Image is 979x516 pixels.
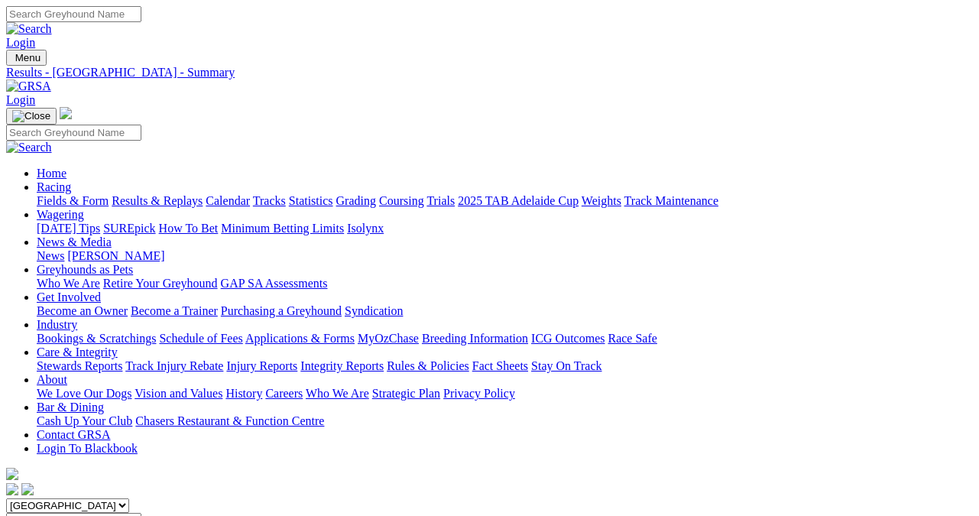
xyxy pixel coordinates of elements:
[37,387,973,401] div: About
[6,50,47,66] button: Toggle navigation
[345,304,403,317] a: Syndication
[37,167,66,180] a: Home
[289,194,333,207] a: Statistics
[37,359,122,372] a: Stewards Reports
[37,194,973,208] div: Racing
[306,387,369,400] a: Who We Are
[379,194,424,207] a: Coursing
[531,359,601,372] a: Stay On Track
[443,387,515,400] a: Privacy Policy
[458,194,579,207] a: 2025 TAB Adelaide Cup
[37,428,110,441] a: Contact GRSA
[159,332,242,345] a: Schedule of Fees
[37,346,118,359] a: Care & Integrity
[37,194,109,207] a: Fields & Form
[582,194,621,207] a: Weights
[125,359,223,372] a: Track Injury Rebate
[6,108,57,125] button: Toggle navigation
[225,387,262,400] a: History
[221,304,342,317] a: Purchasing a Greyhound
[300,359,384,372] a: Integrity Reports
[67,249,164,262] a: [PERSON_NAME]
[358,332,419,345] a: MyOzChase
[37,235,112,248] a: News & Media
[6,6,141,22] input: Search
[253,194,286,207] a: Tracks
[37,277,100,290] a: Who We Are
[37,222,973,235] div: Wagering
[37,401,104,414] a: Bar & Dining
[6,125,141,141] input: Search
[624,194,718,207] a: Track Maintenance
[426,194,455,207] a: Trials
[472,359,528,372] a: Fact Sheets
[103,277,218,290] a: Retire Your Greyhound
[135,387,222,400] a: Vision and Values
[37,277,973,290] div: Greyhounds as Pets
[37,304,973,318] div: Get Involved
[37,373,67,386] a: About
[206,194,250,207] a: Calendar
[37,414,973,428] div: Bar & Dining
[37,290,101,303] a: Get Involved
[245,332,355,345] a: Applications & Forms
[159,222,219,235] a: How To Bet
[37,414,132,427] a: Cash Up Your Club
[226,359,297,372] a: Injury Reports
[131,304,218,317] a: Become a Trainer
[221,222,344,235] a: Minimum Betting Limits
[608,332,656,345] a: Race Safe
[221,277,328,290] a: GAP SA Assessments
[387,359,469,372] a: Rules & Policies
[37,359,973,373] div: Care & Integrity
[6,36,35,49] a: Login
[265,387,303,400] a: Careers
[37,387,131,400] a: We Love Our Dogs
[6,468,18,480] img: logo-grsa-white.png
[37,332,973,346] div: Industry
[37,318,77,331] a: Industry
[37,249,64,262] a: News
[37,304,128,317] a: Become an Owner
[372,387,440,400] a: Strategic Plan
[336,194,376,207] a: Grading
[422,332,528,345] a: Breeding Information
[347,222,384,235] a: Isolynx
[531,332,605,345] a: ICG Outcomes
[21,483,34,495] img: twitter.svg
[12,110,50,122] img: Close
[6,483,18,495] img: facebook.svg
[103,222,155,235] a: SUREpick
[6,93,35,106] a: Login
[6,141,52,154] img: Search
[37,222,100,235] a: [DATE] Tips
[37,180,71,193] a: Racing
[6,22,52,36] img: Search
[60,107,72,119] img: logo-grsa-white.png
[37,208,84,221] a: Wagering
[6,80,51,93] img: GRSA
[37,263,133,276] a: Greyhounds as Pets
[112,194,203,207] a: Results & Replays
[135,414,324,427] a: Chasers Restaurant & Function Centre
[6,66,973,80] a: Results - [GEOGRAPHIC_DATA] - Summary
[37,442,138,455] a: Login To Blackbook
[37,249,973,263] div: News & Media
[15,52,41,63] span: Menu
[37,332,156,345] a: Bookings & Scratchings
